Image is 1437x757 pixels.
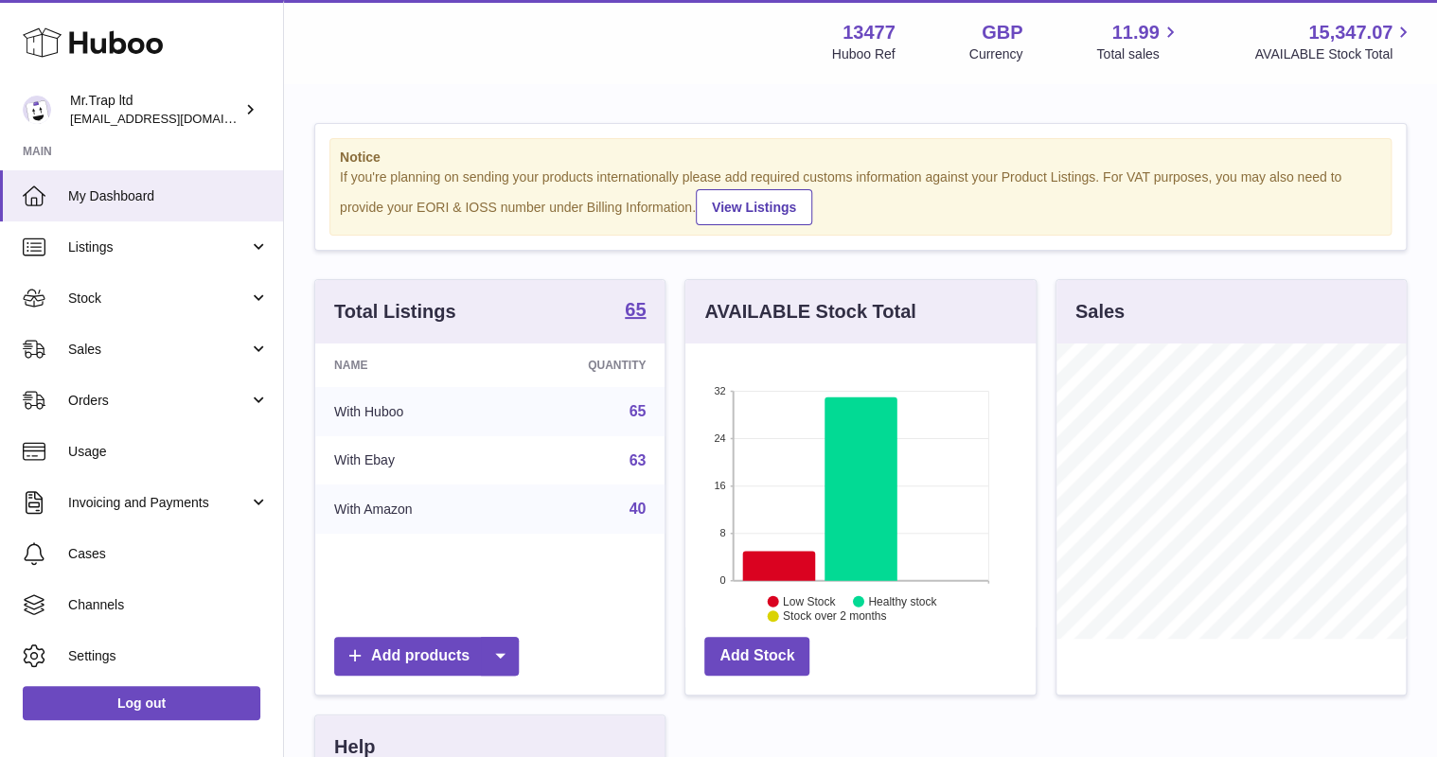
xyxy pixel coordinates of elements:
[68,647,269,665] span: Settings
[68,596,269,614] span: Channels
[783,594,836,607] text: Low Stock
[630,501,647,517] a: 40
[340,149,1381,167] strong: Notice
[704,299,915,325] h3: AVAILABLE Stock Total
[23,96,51,124] img: office@grabacz.eu
[68,341,249,359] span: Sales
[68,494,249,512] span: Invoicing and Payments
[720,574,726,586] text: 0
[68,290,249,308] span: Stock
[625,300,646,323] a: 65
[982,20,1022,45] strong: GBP
[1254,20,1414,63] a: 15,347.07 AVAILABLE Stock Total
[630,403,647,419] a: 65
[340,168,1381,225] div: If you're planning on sending your products internationally please add required customs informati...
[68,187,269,205] span: My Dashboard
[868,594,937,607] text: Healthy stock
[715,432,726,444] text: 24
[68,392,249,410] span: Orders
[1096,45,1180,63] span: Total sales
[1308,20,1393,45] span: 15,347.07
[1111,20,1159,45] span: 11.99
[315,387,506,436] td: With Huboo
[720,527,726,538] text: 8
[68,238,249,256] span: Listings
[315,436,506,485] td: With Ebay
[68,443,269,461] span: Usage
[843,20,896,45] strong: 13477
[506,343,665,387] th: Quantity
[969,45,1023,63] div: Currency
[704,637,809,676] a: Add Stock
[334,299,456,325] h3: Total Listings
[315,343,506,387] th: Name
[1254,45,1414,63] span: AVAILABLE Stock Total
[696,189,812,225] a: View Listings
[1096,20,1180,63] a: 11.99 Total sales
[625,300,646,319] strong: 65
[68,545,269,563] span: Cases
[23,686,260,720] a: Log out
[783,609,886,623] text: Stock over 2 months
[315,484,506,534] td: With Amazon
[630,452,647,468] a: 63
[715,385,726,396] text: 32
[832,45,896,63] div: Huboo Ref
[1075,299,1125,325] h3: Sales
[334,637,519,676] a: Add products
[70,111,278,126] span: [EMAIL_ADDRESS][DOMAIN_NAME]
[715,480,726,491] text: 16
[70,92,240,128] div: Mr.Trap ltd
